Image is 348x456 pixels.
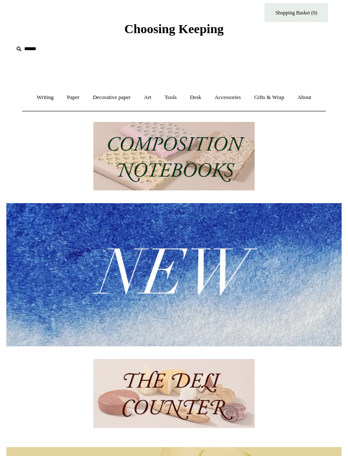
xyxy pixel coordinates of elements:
[61,86,86,109] a: Paper
[93,122,255,191] img: 202302 Composition ledgers.jpg__PID:69722ee6-fa44-49dd-a067-31375e5d54ec
[184,86,208,109] a: Desk
[124,28,224,34] a: Choosing Keeping
[209,86,247,109] a: Accessories
[31,86,60,109] a: Writing
[248,86,290,109] a: Gifts & Wrap
[87,86,137,109] a: Decorative paper
[159,86,183,109] a: Tools
[6,203,342,346] img: New.jpg__PID:f73bdf93-380a-4a35-bcfe-7823039498e1
[292,86,317,109] a: About
[264,3,328,22] a: Shopping Basket (0)
[124,22,224,36] span: Choosing Keeping
[138,86,157,109] a: Art
[93,359,255,428] img: The Deli Counter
